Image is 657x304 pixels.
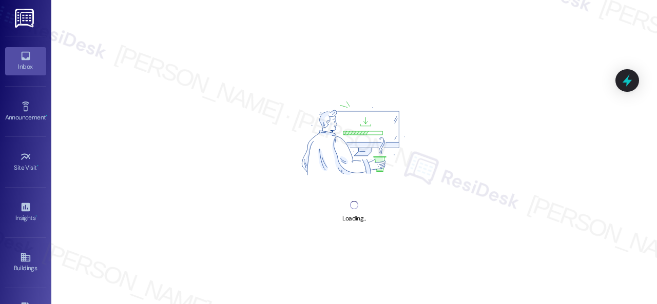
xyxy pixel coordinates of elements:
[5,249,46,276] a: Buildings
[37,163,38,170] span: •
[342,213,365,224] div: Loading...
[46,112,47,119] span: •
[5,47,46,75] a: Inbox
[5,198,46,226] a: Insights •
[35,213,37,220] span: •
[15,9,36,28] img: ResiDesk Logo
[5,148,46,176] a: Site Visit •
